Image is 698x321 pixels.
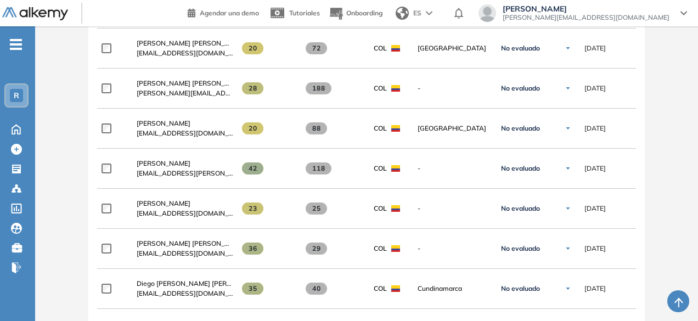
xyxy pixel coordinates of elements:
[242,243,263,255] span: 36
[329,2,382,25] button: Onboarding
[391,85,400,92] img: COL
[137,159,233,168] a: [PERSON_NAME]
[137,279,266,288] span: Diego [PERSON_NAME] [PERSON_NAME]
[391,45,400,52] img: COL
[137,279,233,289] a: Diego [PERSON_NAME] [PERSON_NAME]
[503,4,669,13] span: [PERSON_NAME]
[503,13,669,22] span: [PERSON_NAME][EMAIL_ADDRESS][DOMAIN_NAME]
[501,124,540,133] span: No evaluado
[501,204,540,213] span: No evaluado
[137,289,233,299] span: [EMAIL_ADDRESS][DOMAIN_NAME]
[565,165,571,172] img: Ícono de flecha
[242,202,263,215] span: 23
[584,204,606,213] span: [DATE]
[242,122,263,134] span: 20
[289,9,320,17] span: Tutoriales
[501,164,540,173] span: No evaluado
[137,39,246,47] span: [PERSON_NAME] [PERSON_NAME]
[137,209,233,218] span: [EMAIL_ADDRESS][DOMAIN_NAME]
[137,199,190,207] span: [PERSON_NAME]
[391,205,400,212] img: COL
[565,125,571,132] img: Ícono de flecha
[584,244,606,254] span: [DATE]
[346,9,382,17] span: Onboarding
[137,119,233,128] a: [PERSON_NAME]
[137,38,233,48] a: [PERSON_NAME] [PERSON_NAME]
[2,7,68,21] img: Logo
[306,42,327,54] span: 72
[137,79,246,87] span: [PERSON_NAME] [PERSON_NAME]
[418,284,488,294] span: Cundinamarca
[584,123,606,133] span: [DATE]
[374,204,387,213] span: COL
[137,78,233,88] a: [PERSON_NAME] [PERSON_NAME]
[14,91,19,100] span: R
[584,284,606,294] span: [DATE]
[501,84,540,93] span: No evaluado
[137,128,233,138] span: [EMAIL_ADDRESS][DOMAIN_NAME]
[565,45,571,52] img: Ícono de flecha
[374,164,387,173] span: COL
[565,245,571,252] img: Ícono de flecha
[565,85,571,92] img: Ícono de flecha
[418,43,488,53] span: [GEOGRAPHIC_DATA]
[501,244,540,253] span: No evaluado
[242,42,263,54] span: 20
[137,168,233,178] span: [EMAIL_ADDRESS][PERSON_NAME][DOMAIN_NAME]
[137,239,301,247] span: [PERSON_NAME] [PERSON_NAME] [PERSON_NAME]
[391,285,400,292] img: COL
[418,244,488,254] span: -
[426,11,432,15] img: arrow
[188,5,259,19] a: Agendar una demo
[374,244,387,254] span: COL
[374,43,387,53] span: COL
[374,83,387,93] span: COL
[374,284,387,294] span: COL
[501,284,540,293] span: No evaluado
[137,159,190,167] span: [PERSON_NAME]
[584,43,606,53] span: [DATE]
[137,249,233,258] span: [EMAIL_ADDRESS][DOMAIN_NAME]
[374,123,387,133] span: COL
[413,8,421,18] span: ES
[501,44,540,53] span: No evaluado
[391,125,400,132] img: COL
[418,83,488,93] span: -
[137,88,233,98] span: [PERSON_NAME][EMAIL_ADDRESS][DOMAIN_NAME]
[242,162,263,174] span: 42
[418,204,488,213] span: -
[306,243,327,255] span: 29
[396,7,409,20] img: world
[565,205,571,212] img: Ícono de flecha
[137,239,233,249] a: [PERSON_NAME] [PERSON_NAME] [PERSON_NAME]
[565,285,571,292] img: Ícono de flecha
[137,119,190,127] span: [PERSON_NAME]
[242,82,263,94] span: 28
[306,162,331,174] span: 118
[137,48,233,58] span: [EMAIL_ADDRESS][DOMAIN_NAME]
[137,199,233,209] a: [PERSON_NAME]
[306,122,327,134] span: 88
[391,245,400,252] img: COL
[306,82,331,94] span: 188
[242,283,263,295] span: 35
[418,123,488,133] span: [GEOGRAPHIC_DATA]
[418,164,488,173] span: -
[200,9,259,17] span: Agendar una demo
[584,83,606,93] span: [DATE]
[306,202,327,215] span: 25
[391,165,400,172] img: COL
[584,164,606,173] span: [DATE]
[10,43,22,46] i: -
[306,283,327,295] span: 40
